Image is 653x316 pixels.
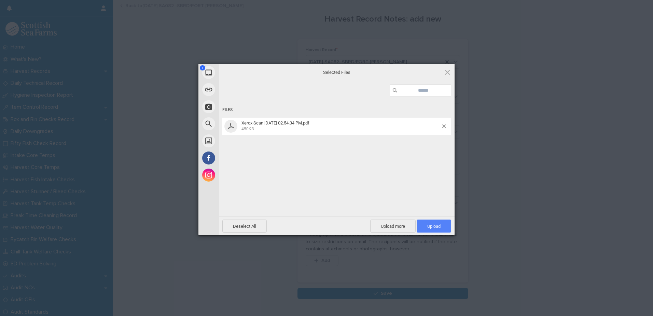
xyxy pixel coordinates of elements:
[427,224,441,229] span: Upload
[198,149,280,167] div: Facebook
[198,167,280,184] div: Instagram
[241,120,309,126] span: Xerox Scan [DATE] 02.54.34 PM.pdf
[200,65,205,70] span: 1
[222,220,267,233] span: Deselect All
[370,220,416,233] span: Upload more
[417,220,451,233] span: Upload
[444,68,451,76] span: Click here or hit ESC to close picker
[198,98,280,115] div: Take Photo
[222,104,451,116] div: Files
[268,69,405,76] span: Selected Files
[241,127,254,131] span: 450KB
[198,81,280,98] div: Link (URL)
[239,120,442,132] span: Xerox Scan 2025-08-20 02.54.34 PM.pdf
[198,132,280,149] div: Unsplash
[198,115,280,132] div: Web Search
[198,64,280,81] div: My Device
